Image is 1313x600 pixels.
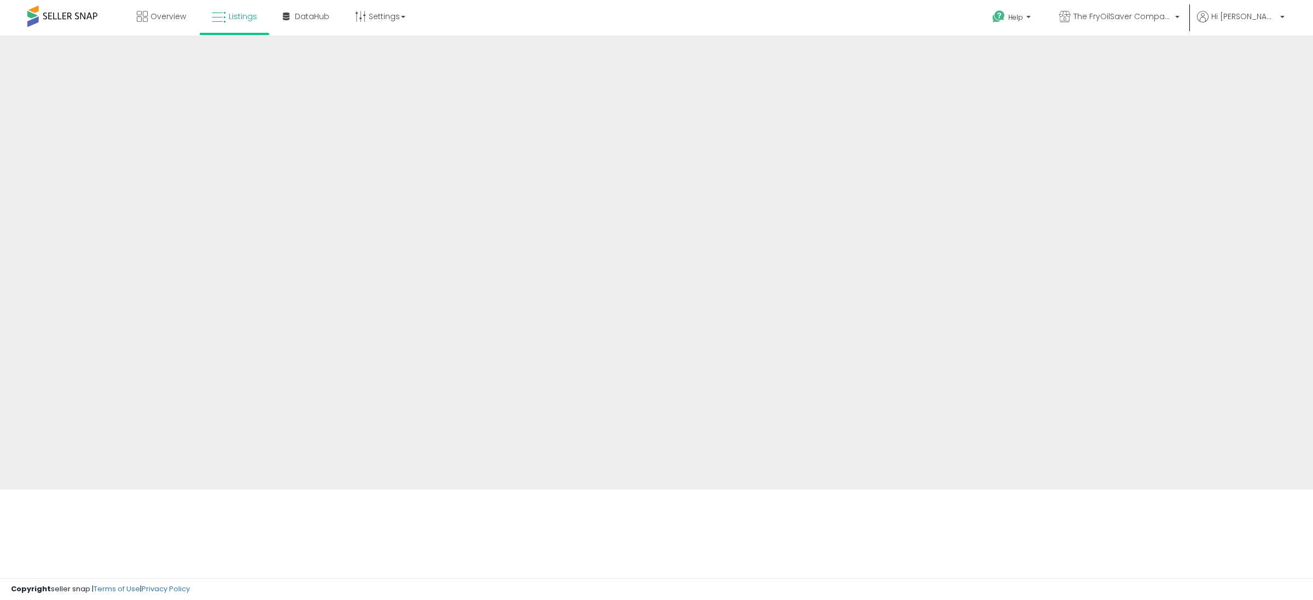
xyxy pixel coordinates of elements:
[1073,11,1172,22] span: The FryOilSaver Company
[1008,13,1023,22] span: Help
[295,11,329,22] span: DataHub
[1197,11,1285,36] a: Hi [PERSON_NAME]
[984,2,1042,36] a: Help
[992,10,1006,24] i: Get Help
[229,11,257,22] span: Listings
[150,11,186,22] span: Overview
[1211,11,1277,22] span: Hi [PERSON_NAME]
